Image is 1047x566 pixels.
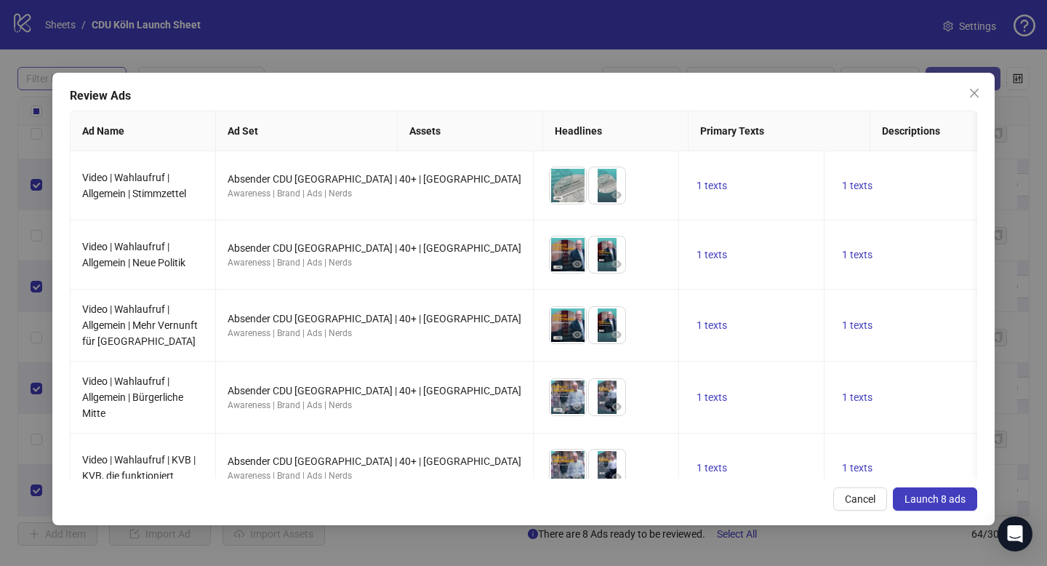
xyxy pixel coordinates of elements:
[691,388,733,406] button: 1 texts
[228,187,521,201] div: Awareness | Brand | Ads | Nerds
[569,469,586,486] button: Preview
[998,517,1032,551] div: Open Intercom Messenger
[82,454,196,482] span: Video | Wahlaufruf | KVB | KVB, die funktioniert
[572,402,582,412] span: eye
[842,319,872,331] span: 1 texts
[589,379,625,415] img: Asset 2
[589,167,625,204] img: Asset 2
[608,398,625,415] button: Preview
[569,398,586,415] button: Preview
[82,375,183,419] span: Video | Wahlaufruf | Allgemein | Bürgerliche Mitte
[71,111,216,151] th: Ad Name
[842,391,872,403] span: 1 texts
[543,111,689,151] th: Headlines
[550,236,586,273] img: Asset 1
[228,240,521,256] div: Absender CDU [GEOGRAPHIC_DATA] | 40+ | [GEOGRAPHIC_DATA]
[691,177,733,194] button: 1 texts
[893,487,977,511] button: Launch 8 ads
[608,255,625,273] button: Preview
[70,87,977,105] div: Review Ads
[963,81,986,105] button: Close
[836,388,878,406] button: 1 texts
[589,450,625,486] img: Asset 2
[845,493,875,505] span: Cancel
[228,383,521,399] div: Absender CDU [GEOGRAPHIC_DATA] | 40+ | [GEOGRAPHIC_DATA]
[589,307,625,343] img: Asset 2
[216,111,398,151] th: Ad Set
[836,246,878,263] button: 1 texts
[608,469,625,486] button: Preview
[608,326,625,343] button: Preview
[398,111,543,151] th: Assets
[611,402,622,412] span: eye
[572,330,582,340] span: eye
[569,186,586,204] button: Preview
[697,391,727,403] span: 1 texts
[550,379,586,415] img: Asset 1
[589,236,625,273] img: Asset 2
[833,487,887,511] button: Cancel
[904,493,966,505] span: Launch 8 ads
[697,180,727,191] span: 1 texts
[550,167,586,204] img: Asset 1
[697,319,727,331] span: 1 texts
[550,450,586,486] img: Asset 1
[842,462,872,474] span: 1 texts
[228,256,521,270] div: Awareness | Brand | Ads | Nerds
[228,399,521,412] div: Awareness | Brand | Ads | Nerds
[842,249,872,260] span: 1 texts
[836,316,878,334] button: 1 texts
[550,307,586,343] img: Asset 1
[82,241,185,268] span: Video | Wahlaufruf | Allgemein | Neue Politik
[611,472,622,482] span: eye
[569,255,586,273] button: Preview
[611,190,622,200] span: eye
[228,311,521,327] div: Absender CDU [GEOGRAPHIC_DATA] | 40+ | [GEOGRAPHIC_DATA]
[608,186,625,204] button: Preview
[611,259,622,269] span: eye
[572,472,582,482] span: eye
[836,459,878,477] button: 1 texts
[572,259,582,269] span: eye
[228,171,521,187] div: Absender CDU [GEOGRAPHIC_DATA] | 40+ | [GEOGRAPHIC_DATA]
[82,172,186,199] span: Video | Wahlaufruf | Allgemein | Stimmzettel
[689,111,870,151] th: Primary Texts
[228,327,521,340] div: Awareness | Brand | Ads | Nerds
[697,249,727,260] span: 1 texts
[228,469,521,483] div: Awareness | Brand | Ads | Nerds
[697,462,727,474] span: 1 texts
[691,459,733,477] button: 1 texts
[611,330,622,340] span: eye
[836,177,878,194] button: 1 texts
[968,87,980,99] span: close
[569,326,586,343] button: Preview
[572,190,582,200] span: eye
[228,453,521,469] div: Absender CDU [GEOGRAPHIC_DATA] | 40+ | [GEOGRAPHIC_DATA]
[691,246,733,263] button: 1 texts
[842,180,872,191] span: 1 texts
[82,303,198,347] span: Video | Wahlaufruf | Allgemein | Mehr Vernunft für [GEOGRAPHIC_DATA]
[691,316,733,334] button: 1 texts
